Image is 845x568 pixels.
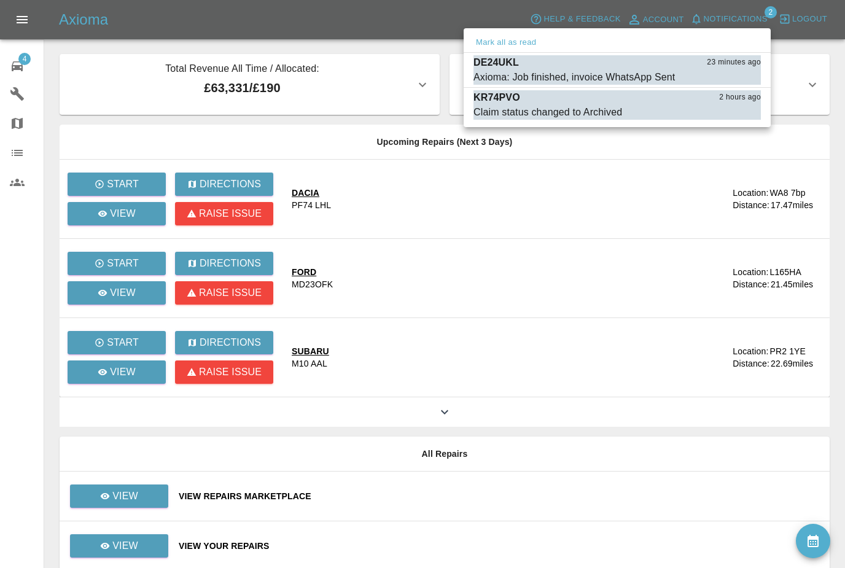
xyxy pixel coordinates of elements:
[473,105,622,120] div: Claim status changed to Archived
[473,90,520,105] p: KR74PVO
[473,36,539,50] button: Mark all as read
[473,70,675,85] div: Axioma: Job finished, invoice WhatsApp Sent
[719,91,761,104] span: 2 hours ago
[707,56,761,69] span: 23 minutes ago
[473,55,519,70] p: DE24UKL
